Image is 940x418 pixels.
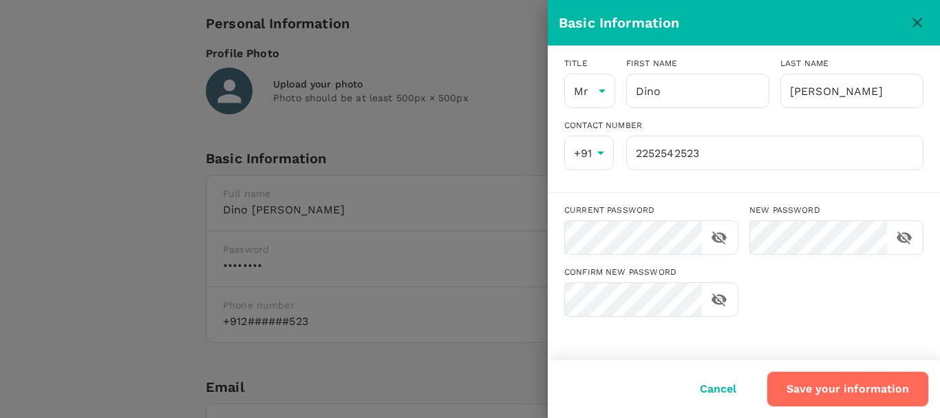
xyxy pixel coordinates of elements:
div: +91 [564,136,614,170]
span: +91 [574,147,592,160]
div: First name [626,57,769,71]
div: Contact Number [564,119,923,133]
div: Confirm new password [564,266,738,280]
div: Basic Information [559,12,906,34]
div: Current password [564,204,738,218]
button: toggle password visibility [707,226,731,249]
button: Cancel [681,372,756,406]
button: toggle password visibility [893,226,916,249]
button: toggle password visibility [707,288,731,311]
button: close [906,11,929,34]
div: Mr [564,74,615,108]
div: Title [564,57,615,71]
div: Last name [780,57,923,71]
div: New password [749,204,923,218]
button: Save your information [767,371,929,407]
